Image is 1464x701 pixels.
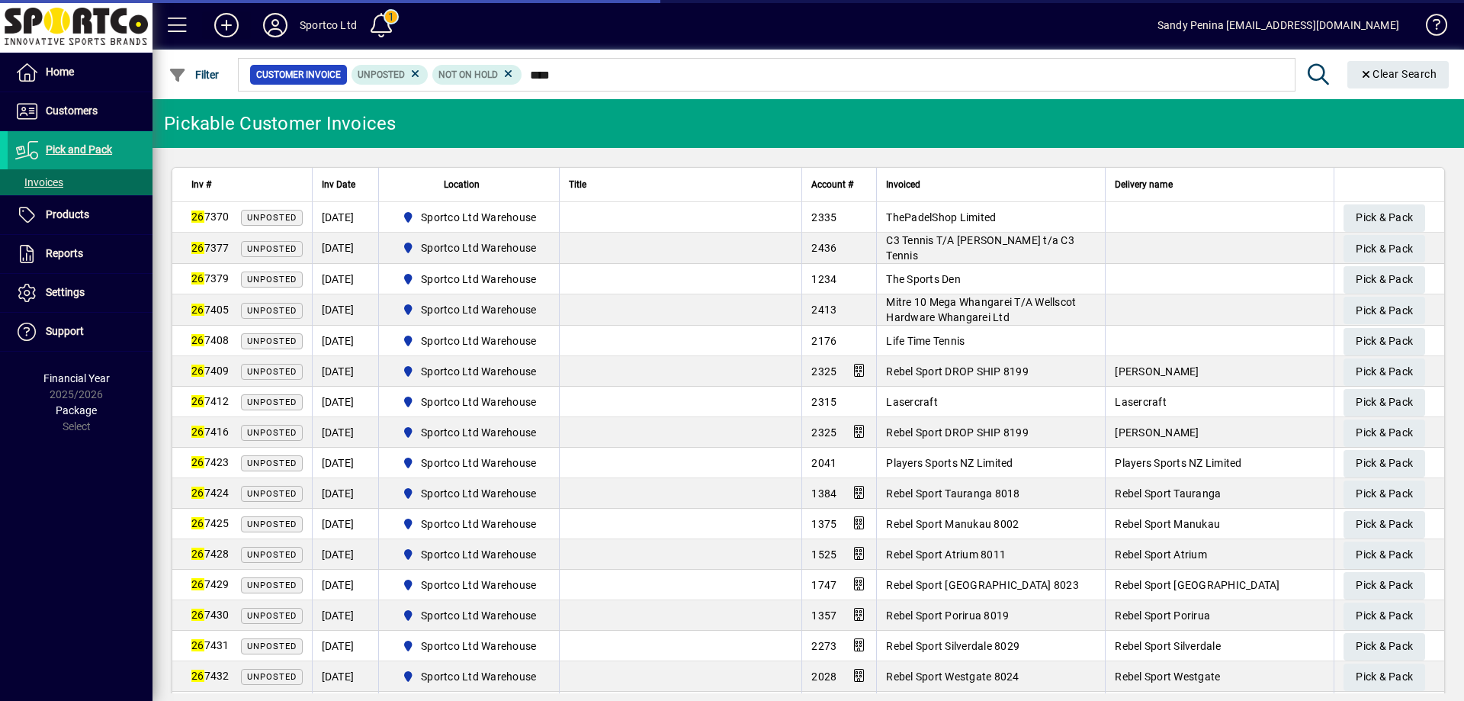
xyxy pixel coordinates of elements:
span: Delivery name [1115,176,1173,193]
span: Unposted [247,244,297,254]
span: Unposted [247,642,297,651]
span: 7432 [191,670,230,682]
span: Pick and Pack [46,143,112,156]
span: 7425 [191,517,230,529]
button: Pick & Pack [1344,633,1425,661]
button: Clear [1347,61,1450,88]
div: Inv # [191,176,303,193]
span: 7412 [191,395,230,407]
span: Rebel Sport Westgate 8024 [886,670,1019,683]
span: Filter [169,69,220,81]
span: Sportco Ltd Warehouse [421,425,536,440]
span: Rebel Sport Atrium 8011 [886,548,1006,561]
span: Not On Hold [438,69,498,80]
span: Sportco Ltd Warehouse [396,545,543,564]
span: 2028 [811,670,836,683]
span: Rebel Sport [GEOGRAPHIC_DATA] 8023 [886,579,1079,591]
span: Sportco Ltd Warehouse [396,239,543,257]
em: 26 [191,365,204,377]
button: Pick & Pack [1344,542,1425,569]
span: Unposted [247,672,297,682]
span: Pick & Pack [1356,603,1413,629]
span: Sportco Ltd Warehouse [396,454,543,472]
span: Rebel Sport [GEOGRAPHIC_DATA] [1115,579,1279,591]
button: Pick & Pack [1344,481,1425,508]
span: Pick & Pack [1356,542,1413,568]
span: Players Sports NZ Limited [1115,457,1241,469]
div: Pickable Customer Invoices [164,111,396,136]
span: Financial Year [43,372,110,384]
span: Sportco Ltd Warehouse [421,210,536,225]
button: Pick & Pack [1344,450,1425,478]
span: Sportco Ltd Warehouse [421,364,536,379]
span: Unposted [247,397,297,407]
span: Sportco Ltd Warehouse [421,394,536,410]
span: Sportco Ltd Warehouse [396,332,543,350]
span: Rebel Sport Westgate [1115,670,1220,683]
em: 26 [191,272,204,285]
span: Settings [46,286,85,298]
span: Rebel Sport Porirua 8019 [886,609,1009,622]
span: Sportco Ltd Warehouse [421,608,536,623]
span: Sportco Ltd Warehouse [396,576,543,594]
span: Sportco Ltd Warehouse [421,516,536,532]
span: Rebel Sport Porirua [1115,609,1210,622]
a: Reports [8,235,152,273]
span: Inv # [191,176,211,193]
span: Package [56,404,97,416]
em: 26 [191,578,204,590]
span: Sportco Ltd Warehouse [421,240,536,256]
td: [DATE] [312,233,378,264]
button: Add [202,11,251,39]
button: Pick & Pack [1344,511,1425,539]
span: Pick & Pack [1356,359,1413,384]
span: Account # [811,176,853,193]
span: Sportco Ltd Warehouse [421,333,536,349]
span: 1234 [811,273,836,285]
span: 1375 [811,518,836,530]
span: Sportco Ltd Warehouse [421,638,536,654]
span: Rebel Sport Manukau [1115,518,1220,530]
span: 7423 [191,456,230,468]
span: 7428 [191,548,230,560]
span: Sportco Ltd Warehouse [396,515,543,533]
span: 7416 [191,426,230,438]
span: Customer Invoice [256,67,341,82]
span: 7405 [191,304,230,316]
span: Sportco Ltd Warehouse [421,669,536,684]
span: Unposted [247,306,297,316]
em: 26 [191,456,204,468]
span: Unposted [247,611,297,621]
span: 2335 [811,211,836,223]
button: Pick & Pack [1344,603,1425,630]
span: Unposted [247,519,297,529]
span: [PERSON_NAME] [1115,426,1199,439]
mat-chip: Hold Status: Not On Hold [432,65,522,85]
span: 7409 [191,365,230,377]
span: Sportco Ltd Warehouse [421,272,536,287]
em: 26 [191,670,204,682]
span: C3 Tennis T/A [PERSON_NAME] t/a C3 Tennis [886,234,1074,262]
td: [DATE] [312,417,378,448]
span: Sportco Ltd Warehouse [396,667,543,686]
span: Pick & Pack [1356,664,1413,690]
span: Invoices [15,176,63,188]
span: Pick & Pack [1356,298,1413,323]
a: Home [8,53,152,92]
span: 1525 [811,548,836,561]
em: 26 [191,426,204,438]
button: Pick & Pack [1344,204,1425,232]
a: Support [8,313,152,351]
span: Reports [46,247,83,259]
td: [DATE] [312,661,378,692]
div: Sportco Ltd [300,13,357,37]
span: Rebel Sport Silverdale [1115,640,1221,652]
em: 26 [191,517,204,529]
em: 26 [191,242,204,254]
span: Sportco Ltd Warehouse [421,577,536,593]
span: Clear Search [1360,68,1437,80]
span: Sportco Ltd Warehouse [421,455,536,471]
span: Sportco Ltd Warehouse [396,637,543,655]
span: Pick & Pack [1356,573,1413,598]
span: Unposted [247,213,297,223]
